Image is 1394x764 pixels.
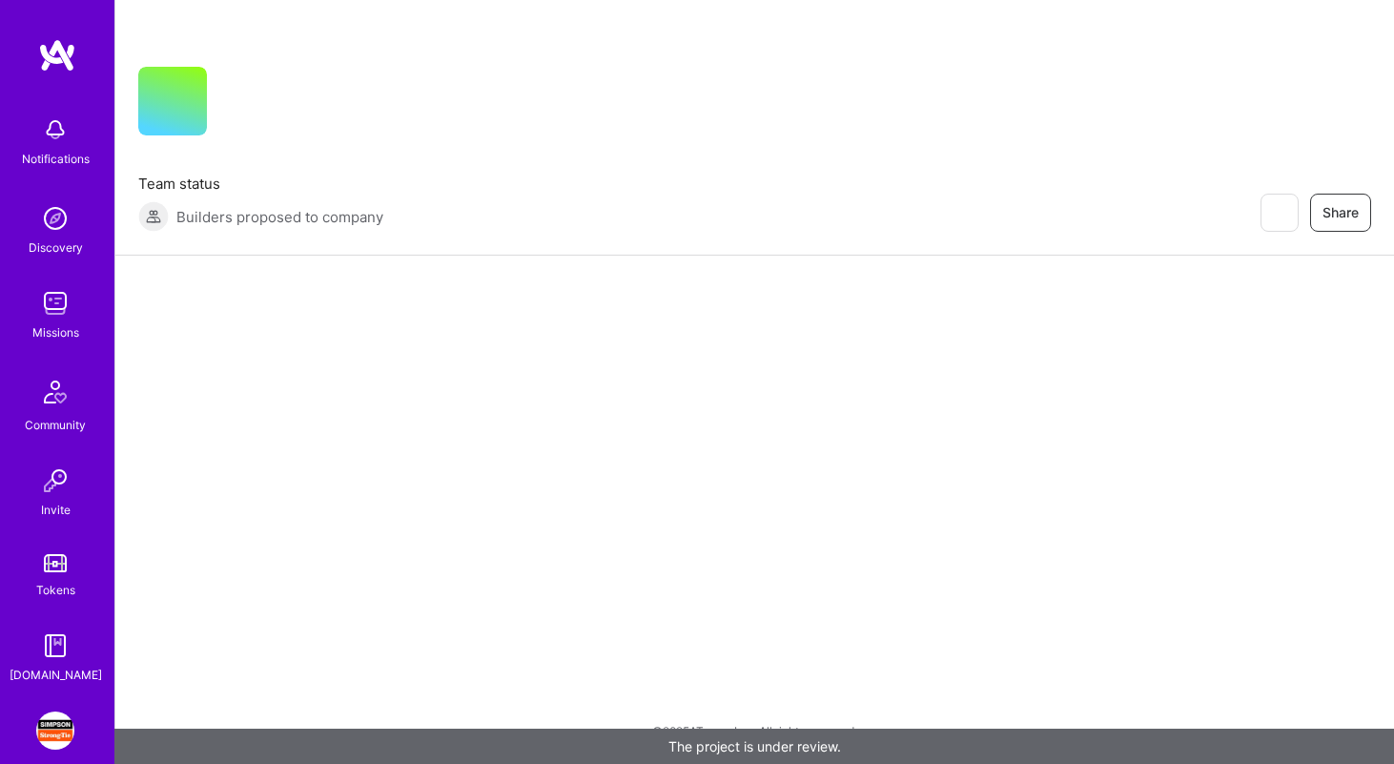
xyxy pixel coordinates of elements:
[25,415,86,435] div: Community
[31,712,79,750] a: Simpson Strong-Tie: General Design
[1271,205,1286,220] i: icon EyeClosed
[36,284,74,322] img: teamwork
[32,322,79,342] div: Missions
[22,149,90,169] div: Notifications
[36,712,74,750] img: Simpson Strong-Tie: General Design
[36,627,74,665] img: guide book
[41,500,71,520] div: Invite
[32,369,78,415] img: Community
[36,199,74,237] img: discovery
[44,554,67,572] img: tokens
[29,237,83,258] div: Discovery
[36,580,75,600] div: Tokens
[138,201,169,232] img: Builders proposed to company
[138,174,383,194] span: Team status
[114,729,1394,764] div: The project is under review.
[230,97,245,113] i: icon CompanyGray
[10,665,102,685] div: [DOMAIN_NAME]
[38,38,76,72] img: logo
[176,207,383,227] span: Builders proposed to company
[1310,194,1371,232] button: Share
[36,111,74,149] img: bell
[36,462,74,500] img: Invite
[1322,203,1359,222] span: Share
